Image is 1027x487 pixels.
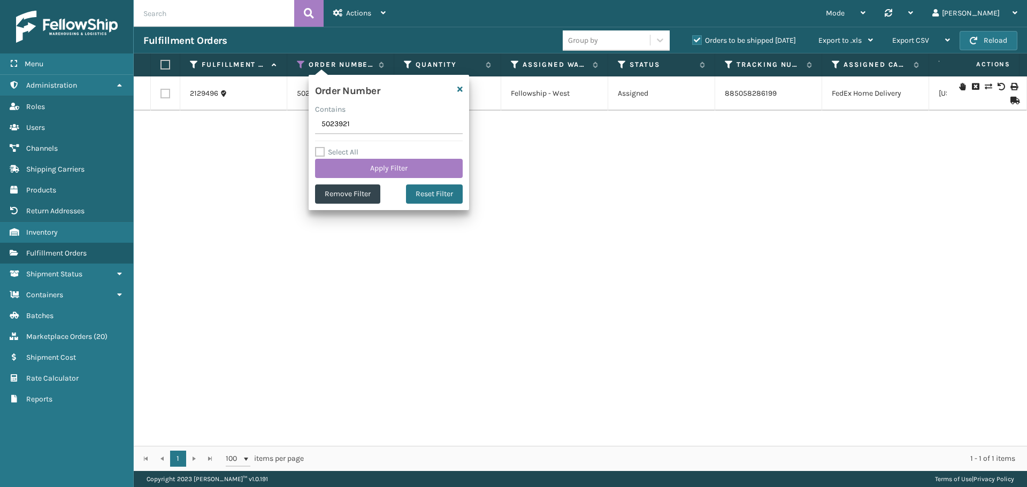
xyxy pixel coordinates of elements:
[25,59,43,68] span: Menu
[147,471,268,487] p: Copyright 2023 [PERSON_NAME]™ v 1.0.191
[346,9,371,18] span: Actions
[826,9,845,18] span: Mode
[998,83,1004,90] i: Void Label
[26,228,58,237] span: Inventory
[26,81,77,90] span: Administration
[315,159,463,178] button: Apply Filter
[501,76,608,111] td: Fellowship - West
[523,60,587,69] label: Assigned Warehouse
[959,83,965,90] i: On Hold
[630,60,694,69] label: Status
[568,35,598,46] div: Group by
[26,332,92,341] span: Marketplace Orders
[960,31,1017,50] button: Reload
[26,123,45,132] span: Users
[297,88,325,99] a: 5023921
[202,60,266,69] label: Fulfillment Order Id
[26,206,85,215] span: Return Addresses
[315,81,380,97] h4: Order Number
[985,83,991,90] i: Change shipping
[725,89,777,98] a: 885058286199
[844,60,908,69] label: Assigned Carrier Service
[26,395,52,404] span: Reports
[26,290,63,299] span: Containers
[319,453,1015,464] div: 1 - 1 of 1 items
[935,471,1014,487] div: |
[822,76,929,111] td: FedEx Home Delivery
[942,56,1017,73] span: Actions
[1010,83,1017,90] i: Print Label
[315,104,346,115] label: Contains
[972,83,978,90] i: Request to Be Cancelled
[309,60,373,69] label: Order Number
[818,36,862,45] span: Export to .xls
[892,36,929,45] span: Export CSV
[26,311,53,320] span: Batches
[1010,97,1017,104] i: Mark as Shipped
[26,144,58,153] span: Channels
[974,475,1014,483] a: Privacy Policy
[190,88,218,99] a: 2129496
[26,249,87,258] span: Fulfillment Orders
[315,115,463,134] input: Type the text you wish to filter on
[935,475,972,483] a: Terms of Use
[26,269,82,279] span: Shipment Status
[315,148,358,157] label: Select All
[26,374,79,383] span: Rate Calculator
[170,451,186,467] a: 1
[692,36,796,45] label: Orders to be shipped [DATE]
[26,102,45,111] span: Roles
[226,453,242,464] span: 100
[94,332,108,341] span: ( 20 )
[416,60,480,69] label: Quantity
[608,76,715,111] td: Assigned
[16,11,118,43] img: logo
[406,184,463,204] button: Reset Filter
[143,34,227,47] h3: Fulfillment Orders
[26,353,76,362] span: Shipment Cost
[315,184,380,204] button: Remove Filter
[226,451,304,467] span: items per page
[26,165,85,174] span: Shipping Carriers
[26,185,56,195] span: Products
[737,60,801,69] label: Tracking Number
